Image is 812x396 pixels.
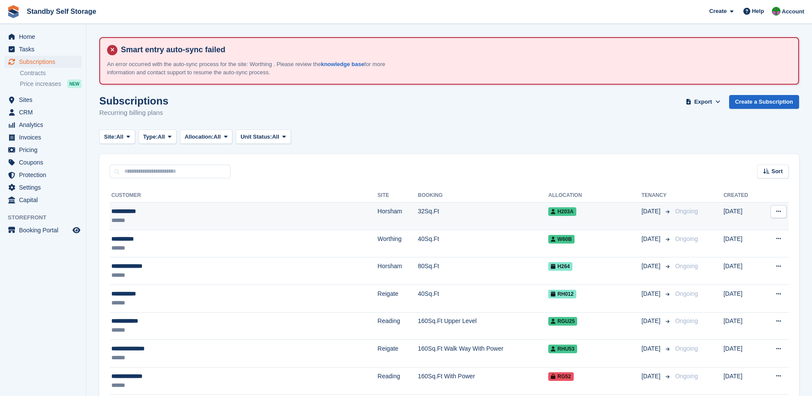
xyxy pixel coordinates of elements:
div: NEW [67,79,82,88]
span: All [158,133,165,141]
span: Settings [19,181,71,193]
span: Export [694,98,712,106]
a: Preview store [71,225,82,235]
td: Horsham [378,203,418,230]
td: 80Sq.Ft [418,257,548,285]
span: Sites [19,94,71,106]
p: An error occurred with the auto-sync process for the site: Worthing . Please review the for more ... [107,60,409,77]
button: Export [684,95,722,109]
span: [DATE] [641,234,662,244]
a: knowledge base [321,61,364,67]
span: Capital [19,194,71,206]
span: Subscriptions [19,56,71,68]
td: Reading [378,312,418,340]
td: 40Sq.Ft [418,230,548,257]
a: menu [4,56,82,68]
td: Reigate [378,285,418,312]
img: Michelle Mustoe [772,7,780,16]
span: Ongoing [675,235,698,242]
span: Analytics [19,119,71,131]
td: Horsham [378,257,418,285]
td: 160Sq.Ft With Power [418,367,548,395]
span: Booking Portal [19,224,71,236]
td: 32Sq.Ft [418,203,548,230]
button: Type: All [139,130,177,144]
span: H264 [548,262,572,271]
span: [DATE] [641,289,662,298]
h1: Subscriptions [99,95,168,107]
a: menu [4,144,82,156]
a: menu [4,43,82,55]
a: Contracts [20,69,82,77]
th: Customer [110,189,378,203]
td: [DATE] [724,230,761,257]
span: Ongoing [675,290,698,297]
td: Reading [378,367,418,395]
td: 160Sq.Ft Upper Level [418,312,548,340]
a: Standby Self Storage [23,4,100,19]
a: menu [4,31,82,43]
span: All [272,133,279,141]
a: menu [4,169,82,181]
span: Type: [143,133,158,141]
span: Protection [19,169,71,181]
span: Help [752,7,764,16]
span: Ongoing [675,208,698,215]
a: menu [4,156,82,168]
td: [DATE] [724,257,761,285]
td: Reigate [378,340,418,367]
span: RHU53 [548,345,577,353]
td: [DATE] [724,203,761,230]
td: 160Sq.Ft Walk Way With Power [418,340,548,367]
button: Allocation: All [180,130,233,144]
span: Allocation: [185,133,214,141]
td: [DATE] [724,367,761,395]
th: Created [724,189,761,203]
button: Site: All [99,130,135,144]
span: [DATE] [641,262,662,271]
span: Site: [104,133,116,141]
span: Tasks [19,43,71,55]
td: Worthing [378,230,418,257]
h4: Smart entry auto-sync failed [117,45,791,55]
span: Coupons [19,156,71,168]
span: Sort [771,167,783,176]
span: RGU25 [548,317,577,326]
span: Account [782,7,804,16]
th: Tenancy [641,189,672,203]
span: All [214,133,221,141]
td: [DATE] [724,312,761,340]
button: Unit Status: All [236,130,291,144]
span: RG52 [548,372,573,381]
span: [DATE] [641,317,662,326]
span: All [116,133,123,141]
span: Unit Status: [240,133,272,141]
span: Pricing [19,144,71,156]
span: [DATE] [641,207,662,216]
a: menu [4,106,82,118]
span: Ongoing [675,345,698,352]
a: Create a Subscription [729,95,799,109]
td: [DATE] [724,285,761,312]
span: Ongoing [675,317,698,324]
span: [DATE] [641,344,662,353]
a: menu [4,181,82,193]
a: Price increases NEW [20,79,82,89]
td: 40Sq.Ft [418,285,548,312]
span: W60B [548,235,574,244]
a: menu [4,119,82,131]
a: menu [4,94,82,106]
th: Site [378,189,418,203]
span: H203A [548,207,576,216]
span: Storefront [8,213,86,222]
span: CRM [19,106,71,118]
th: Allocation [548,189,641,203]
img: stora-icon-8386f47178a22dfd0bd8f6a31ec36ba5ce8667c1dd55bd0f319d3a0aa187defe.svg [7,5,20,18]
td: [DATE] [724,340,761,367]
span: Invoices [19,131,71,143]
span: Ongoing [675,373,698,380]
p: Recurring billing plans [99,108,168,118]
span: Ongoing [675,263,698,269]
a: menu [4,224,82,236]
a: menu [4,131,82,143]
